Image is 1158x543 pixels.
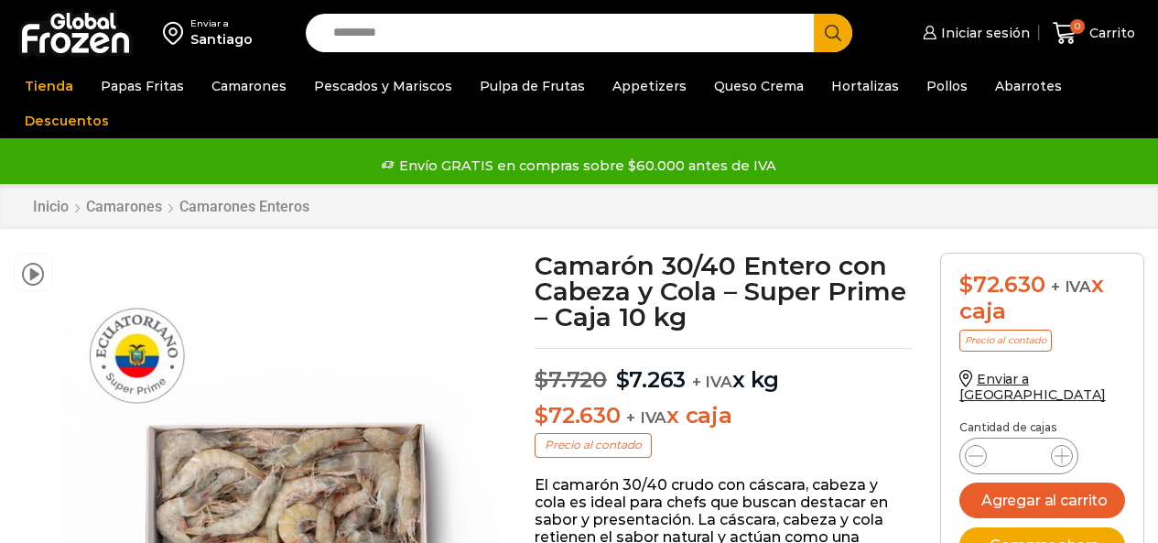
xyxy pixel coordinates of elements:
p: Precio al contado [959,330,1052,352]
a: Hortalizas [822,69,908,103]
span: Iniciar sesión [936,24,1030,42]
a: Camarones [202,69,296,103]
span: $ [616,366,630,393]
a: Pulpa de Frutas [471,69,594,103]
a: Papas Fritas [92,69,193,103]
p: x caja [535,403,913,429]
a: Pollos [917,69,977,103]
a: Camarones [85,198,163,215]
span: $ [535,402,548,429]
a: Tienda [16,69,82,103]
input: Product quantity [1001,443,1036,469]
div: Santiago [190,30,253,49]
span: + IVA [626,408,666,427]
bdi: 72.630 [535,402,620,429]
span: Carrito [1085,24,1135,42]
h1: Camarón 30/40 Entero con Cabeza y Cola – Super Prime – Caja 10 kg [535,253,913,330]
a: Queso Crema [705,69,813,103]
bdi: 72.630 [959,271,1044,298]
a: Abarrotes [986,69,1071,103]
a: Descuentos [16,103,118,138]
span: + IVA [692,373,732,391]
span: $ [535,366,548,393]
p: Precio al contado [535,433,652,457]
span: $ [959,271,973,298]
img: address-field-icon.svg [163,17,190,49]
p: Cantidad de cajas [959,421,1125,434]
a: Appetizers [603,69,696,103]
a: 0 Carrito [1048,12,1140,55]
button: Search button [814,14,852,52]
p: x kg [535,348,913,394]
nav: Breadcrumb [32,198,310,215]
div: Enviar a [190,17,253,30]
bdi: 7.720 [535,366,607,393]
a: Pescados y Mariscos [305,69,461,103]
a: Inicio [32,198,70,215]
a: Enviar a [GEOGRAPHIC_DATA] [959,371,1106,403]
span: + IVA [1051,277,1091,296]
bdi: 7.263 [616,366,687,393]
a: Iniciar sesión [918,15,1030,51]
a: Camarones Enteros [179,198,310,215]
span: 0 [1070,19,1085,34]
button: Agregar al carrito [959,483,1125,518]
div: x caja [959,272,1125,325]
